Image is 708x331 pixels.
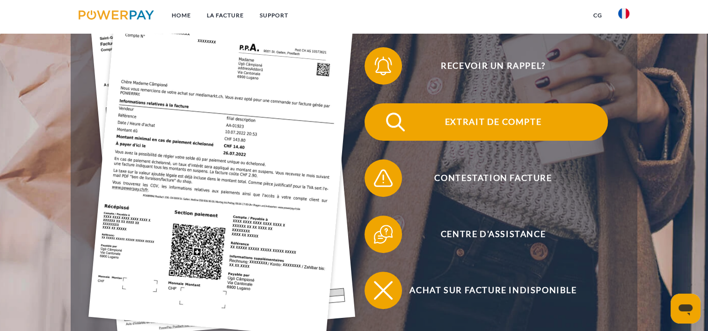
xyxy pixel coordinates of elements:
span: Achat sur facture indisponible [379,272,608,309]
img: qb_search.svg [384,110,407,134]
button: Achat sur facture indisponible [365,272,608,309]
img: fr [618,8,629,19]
img: qb_close.svg [372,279,395,302]
button: Centre d'assistance [365,216,608,253]
a: CG [585,7,610,24]
span: Extrait de compte [379,103,608,141]
span: Centre d'assistance [379,216,608,253]
button: Contestation Facture [365,159,608,197]
a: LA FACTURE [199,7,252,24]
span: Contestation Facture [379,159,608,197]
iframe: Bouton de lancement de la fenêtre de messagerie [671,294,701,324]
a: Home [164,7,199,24]
button: Recevoir un rappel? [365,47,608,85]
img: qb_bell.svg [372,54,395,78]
img: qb_warning.svg [372,166,395,190]
button: Extrait de compte [365,103,608,141]
a: Support [252,7,296,24]
img: qb_help.svg [372,223,395,246]
img: logo-powerpay.svg [79,10,154,20]
span: Recevoir un rappel? [379,47,608,85]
